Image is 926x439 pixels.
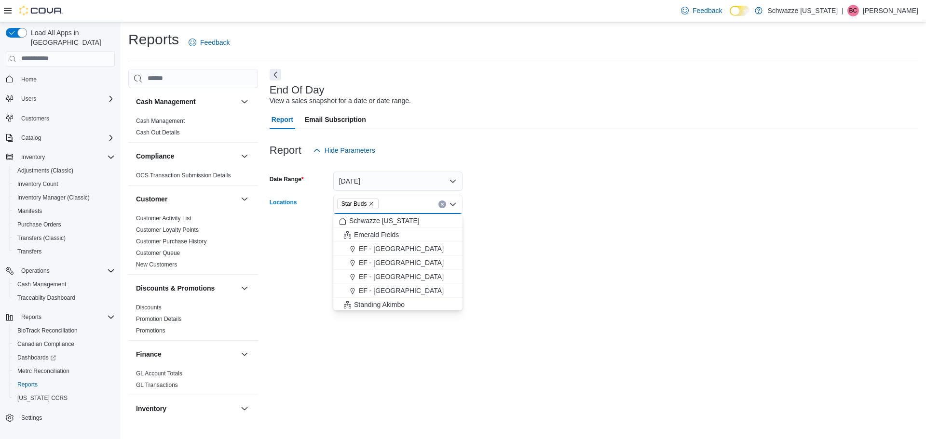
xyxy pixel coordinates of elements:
[19,6,63,15] img: Cova
[677,1,726,20] a: Feedback
[14,219,65,230] a: Purchase Orders
[14,338,78,350] a: Canadian Compliance
[17,194,90,201] span: Inventory Manager (Classic)
[21,115,49,122] span: Customers
[2,411,119,425] button: Settings
[136,404,237,413] button: Inventory
[239,150,250,162] button: Compliance
[10,231,119,245] button: Transfers (Classic)
[17,311,115,323] span: Reports
[14,165,77,176] a: Adjustments (Classic)
[305,110,366,129] span: Email Subscription
[333,284,463,298] button: EF - [GEOGRAPHIC_DATA]
[136,194,237,204] button: Customer
[842,5,844,16] p: |
[14,279,70,290] a: Cash Management
[239,193,250,205] button: Customer
[136,151,237,161] button: Compliance
[136,381,178,389] span: GL Transactions
[847,5,859,16] div: Brennan Croy
[14,365,73,377] a: Metrc Reconciliation
[14,205,46,217] a: Manifests
[136,327,165,334] a: Promotions
[239,403,250,414] button: Inventory
[17,354,56,361] span: Dashboards
[128,30,179,49] h1: Reports
[128,368,258,395] div: Finance
[17,167,73,174] span: Adjustments (Classic)
[270,199,297,206] label: Locations
[2,92,119,106] button: Users
[270,175,304,183] label: Date Range
[14,232,69,244] a: Transfers (Classic)
[359,272,444,281] span: EF - [GEOGRAPHIC_DATA]
[270,69,281,80] button: Next
[21,76,37,83] span: Home
[17,311,45,323] button: Reports
[136,226,199,234] span: Customer Loyalty Points
[17,93,115,105] span: Users
[136,97,237,106] button: Cash Management
[309,141,379,160] button: Hide Parameters
[136,129,180,136] span: Cash Out Details
[136,226,199,233] a: Customer Loyalty Points
[333,214,463,228] button: Schwazze [US_STATE]
[2,72,119,86] button: Home
[14,352,115,363] span: Dashboards
[17,151,49,163] button: Inventory
[136,261,177,268] a: New Customers
[17,74,41,85] a: Home
[14,292,115,304] span: Traceabilty Dashboard
[337,199,379,209] span: Star Buds
[17,294,75,302] span: Traceabilty Dashboard
[136,349,162,359] h3: Finance
[767,5,838,16] p: Schwazze [US_STATE]
[136,97,196,106] h3: Cash Management
[333,172,463,191] button: [DATE]
[17,248,41,255] span: Transfers
[863,5,918,16] p: [PERSON_NAME]
[333,256,463,270] button: EF - [GEOGRAPHIC_DATA]
[21,134,41,142] span: Catalog
[10,324,119,337] button: BioTrack Reconciliation
[136,249,180,257] span: Customer Queue
[10,164,119,177] button: Adjustments (Classic)
[14,178,115,190] span: Inventory Count
[136,283,215,293] h3: Discounts & Promotions
[10,191,119,204] button: Inventory Manager (Classic)
[14,292,79,304] a: Traceabilty Dashboard
[341,199,367,209] span: Star Buds
[325,146,375,155] span: Hide Parameters
[17,132,115,144] span: Catalog
[17,132,45,144] button: Catalog
[14,192,115,203] span: Inventory Manager (Classic)
[14,219,115,230] span: Purchase Orders
[27,28,115,47] span: Load All Apps in [GEOGRAPHIC_DATA]
[17,180,58,188] span: Inventory Count
[17,381,38,388] span: Reports
[10,364,119,378] button: Metrc Reconciliation
[17,280,66,288] span: Cash Management
[21,313,41,321] span: Reports
[14,205,115,217] span: Manifests
[136,327,165,334] span: Promotions
[136,172,231,179] a: OCS Transaction Submission Details
[14,392,115,404] span: Washington CCRS
[693,6,722,15] span: Feedback
[849,5,858,16] span: BC
[359,244,444,253] span: EF - [GEOGRAPHIC_DATA]
[21,414,42,422] span: Settings
[21,267,50,275] span: Operations
[368,201,374,207] button: Remove Star Buds from selection in this group
[14,165,115,176] span: Adjustments (Classic)
[359,258,444,267] span: EF - [GEOGRAPHIC_DATA]
[200,38,230,47] span: Feedback
[438,200,446,208] button: Clear input
[10,391,119,405] button: [US_STATE] CCRS
[136,238,207,245] a: Customer Purchase History
[128,302,258,340] div: Discounts & Promotions
[10,245,119,258] button: Transfers
[270,84,325,96] h3: End Of Day
[185,33,233,52] a: Feedback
